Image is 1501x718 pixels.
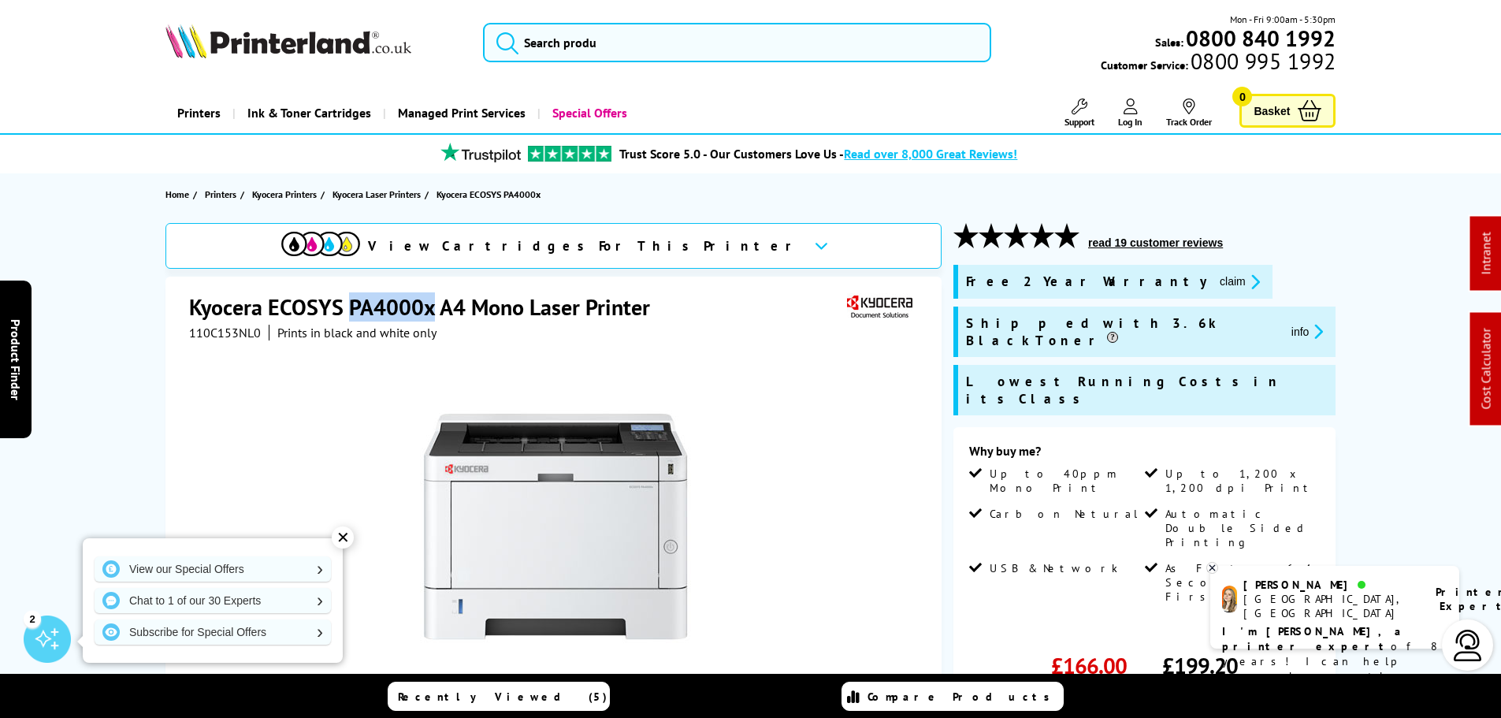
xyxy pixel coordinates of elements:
span: Shipped with 3.6k Black Toner [966,314,1279,349]
span: Customer Service: [1101,54,1336,73]
i: Prints in black and white only [277,325,437,340]
span: Kyocera ECOSYS PA4000x [437,186,541,203]
button: promo-description [1215,273,1265,291]
span: Home [165,186,189,203]
button: promo-description [1287,322,1328,340]
span: 0 [1232,87,1252,106]
a: Subscribe for Special Offers [95,619,331,645]
input: Search produ [483,23,991,62]
p: of 8 years! I can help you choose the right product [1222,624,1447,699]
div: Why buy me? [969,443,1320,467]
span: Up to 1,200 x 1,200 dpi Print [1165,467,1317,495]
a: Recently Viewed (5) [388,682,610,711]
span: Kyocera Printers [252,186,317,203]
a: Printerland Logo [165,24,464,61]
span: Up to 40ppm Mono Print [990,467,1141,495]
span: Product Finder [8,318,24,400]
img: trustpilot rating [433,143,528,162]
span: 110C153NL0 [189,325,261,340]
div: [PERSON_NAME] [1243,578,1416,592]
a: Log In [1118,99,1142,128]
span: Printers [205,186,236,203]
a: Chat to 1 of our 30 Experts [95,588,331,613]
img: Printerland Logo [165,24,411,58]
a: Home [165,186,193,203]
a: Kyocera Laser Printers [333,186,425,203]
span: Ink & Toner Cartridges [247,93,371,133]
span: Read over 8,000 Great Reviews! [844,146,1017,162]
a: Cost Calculator [1478,329,1494,410]
a: Support [1064,99,1094,128]
span: Carbon Netural [990,507,1139,521]
span: Free 2 Year Warranty [966,273,1207,291]
a: Ink & Toner Cartridges [232,93,383,133]
a: Intranet [1478,233,1494,275]
a: Managed Print Services [383,93,537,133]
a: Kyocera Printers [252,186,321,203]
img: amy-livechat.png [1222,586,1237,613]
span: Recently Viewed (5) [398,690,607,704]
span: £199.20 [1162,651,1238,680]
span: Basket [1254,100,1290,121]
img: Kyocera [843,292,916,322]
a: 0800 840 1992 [1183,31,1336,46]
span: USB & Network [990,561,1118,575]
span: £166.00 [1051,651,1127,680]
b: I'm [PERSON_NAME], a printer expert [1222,624,1406,653]
span: Log In [1118,116,1142,128]
img: cmyk-icon.svg [281,232,360,256]
a: View our Special Offers [95,556,331,582]
span: Kyocera Laser Printers [333,186,421,203]
span: 0800 995 1992 [1188,54,1336,69]
a: Track Order [1166,99,1212,128]
span: Automatic Double Sided Printing [1165,507,1317,549]
img: user-headset-light.svg [1452,630,1484,661]
span: Sales: [1155,35,1183,50]
h1: Kyocera ECOSYS PA4000x A4 Mono Laser Printer [189,292,666,322]
img: trustpilot rating [528,146,611,162]
a: Compare Products [842,682,1064,711]
a: Basket 0 [1239,94,1336,128]
div: ✕ [332,526,354,549]
a: Kyocera ECOSYS PA4000x [437,186,544,203]
span: View Cartridges For This Printer [368,237,801,255]
span: Lowest Running Costs in its Class [966,373,1328,407]
b: 0800 840 1992 [1186,24,1336,53]
span: As Fast as 6.4 Seconds First page [1165,561,1317,604]
span: Compare Products [868,690,1058,704]
div: 2 [24,610,41,627]
a: Printers [165,93,232,133]
img: Kyocera ECOSYS PA4000x [401,372,710,681]
a: Printers [205,186,240,203]
a: Special Offers [537,93,639,133]
span: Support [1064,116,1094,128]
button: read 19 customer reviews [1083,236,1228,250]
div: [GEOGRAPHIC_DATA], [GEOGRAPHIC_DATA] [1243,592,1416,620]
span: Mon - Fri 9:00am - 5:30pm [1230,12,1336,27]
a: Trust Score 5.0 - Our Customers Love Us -Read over 8,000 Great Reviews! [619,146,1017,162]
